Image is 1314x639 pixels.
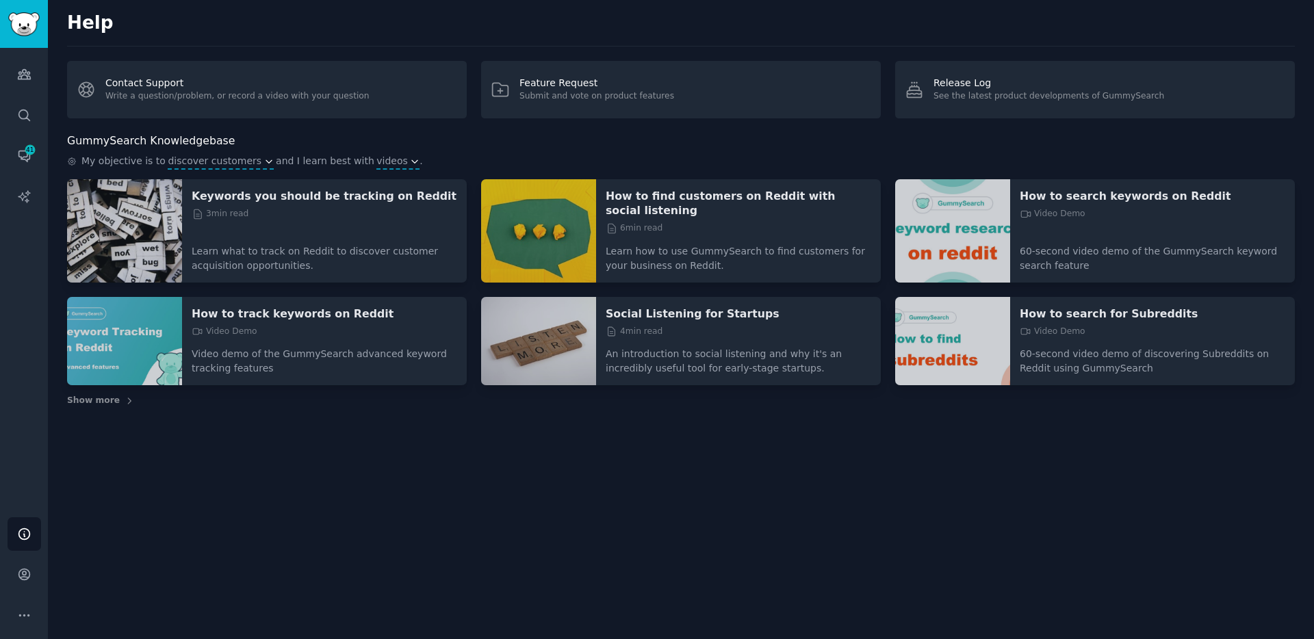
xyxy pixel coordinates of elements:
[192,307,457,321] a: How to track keywords on Reddit
[67,297,182,386] img: How to track keywords on Reddit
[606,307,871,321] a: Social Listening for Startups
[481,61,881,118] a: Feature RequestSubmit and vote on product features
[895,61,1295,118] a: Release LogSee the latest product developments of GummySearch
[606,326,662,338] span: 4 min read
[1020,208,1085,220] span: Video Demo
[67,154,1295,170] div: .
[81,154,166,170] span: My objective is to
[519,76,674,90] div: Feature Request
[8,139,41,172] a: 41
[606,222,662,235] span: 6 min read
[481,297,596,386] img: Social Listening for Startups
[481,179,596,283] img: How to find customers on Reddit with social listening
[1020,235,1285,273] p: 60-second video demo of the GummySearch keyword search feature
[168,154,261,168] span: discover customers
[192,208,248,220] span: 3 min read
[8,12,40,36] img: GummySearch logo
[1020,189,1285,203] a: How to search keywords on Reddit
[606,189,871,218] a: How to find customers on Reddit with social listening
[376,154,408,168] span: videos
[895,179,1010,283] img: How to search keywords on Reddit
[67,12,1295,34] h2: Help
[1020,326,1085,338] span: Video Demo
[933,90,1164,103] div: See the latest product developments of GummySearch
[67,179,182,283] img: Keywords you should be tracking on Reddit
[24,145,36,155] span: 41
[276,154,374,170] span: and I learn best with
[192,337,457,376] p: Video demo of the GummySearch advanced keyword tracking features
[606,235,871,273] p: Learn how to use GummySearch to find customers for your business on Reddit.
[67,133,235,150] h2: GummySearch Knowledgebase
[895,297,1010,386] img: How to search for Subreddits
[606,337,871,376] p: An introduction to social listening and why it's an incredibly useful tool for early-stage startups.
[1020,307,1285,321] a: How to search for Subreddits
[1020,337,1285,376] p: 60-second video demo of discovering Subreddits on Reddit using GummySearch
[67,395,120,407] span: Show more
[168,154,273,168] button: discover customers
[933,76,1164,90] div: Release Log
[376,154,420,168] button: videos
[519,90,674,103] div: Submit and vote on product features
[192,235,457,273] p: Learn what to track on Reddit to discover customer acquisition opportunities.
[192,326,257,338] span: Video Demo
[192,189,457,203] a: Keywords you should be tracking on Reddit
[67,61,467,118] a: Contact SupportWrite a question/problem, or record a video with your question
